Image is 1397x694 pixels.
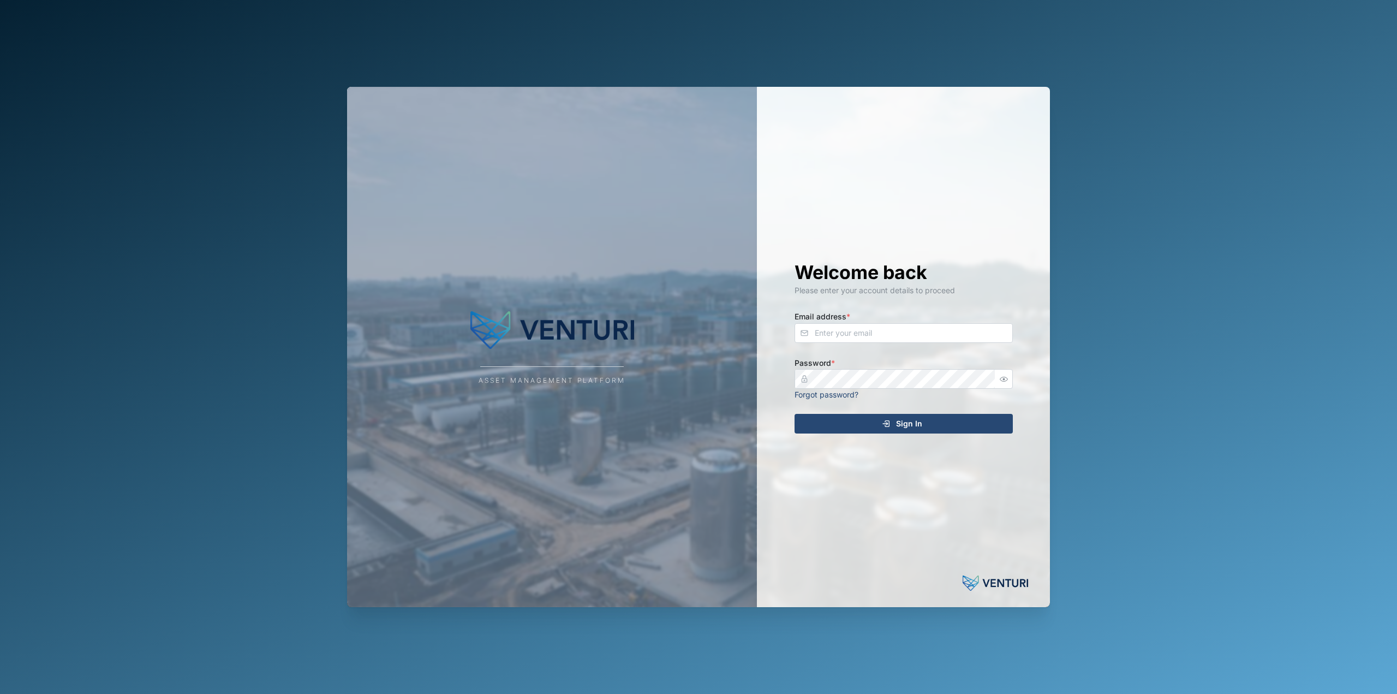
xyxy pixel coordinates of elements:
[963,572,1028,594] img: Venturi
[795,284,1013,296] div: Please enter your account details to proceed
[896,414,922,433] span: Sign In
[795,311,850,323] label: Email address
[470,309,634,352] img: Main Logo
[795,357,835,369] label: Password
[795,390,858,399] a: Forgot password?
[795,414,1013,434] button: Sign In
[479,376,625,386] div: Asset Management Platform
[795,260,1013,284] h1: Welcome back
[795,323,1013,343] input: Enter your email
